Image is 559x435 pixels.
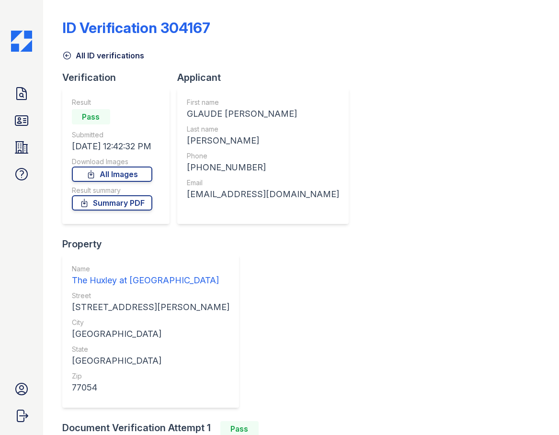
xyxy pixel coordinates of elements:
[72,301,229,314] div: [STREET_ADDRESS][PERSON_NAME]
[72,381,229,394] div: 77054
[72,371,229,381] div: Zip
[11,31,32,52] img: CE_Icon_Blue-c292c112584629df590d857e76928e9f676e5b41ef8f769ba2f05ee15b207248.png
[187,188,339,201] div: [EMAIL_ADDRESS][DOMAIN_NAME]
[72,264,229,287] a: Name The Huxley at [GEOGRAPHIC_DATA]
[72,157,152,167] div: Download Images
[72,186,152,195] div: Result summary
[72,195,152,211] a: Summary PDF
[72,140,152,153] div: [DATE] 12:42:32 PM
[72,264,229,274] div: Name
[62,50,144,61] a: All ID verifications
[187,124,339,134] div: Last name
[62,237,247,251] div: Property
[72,98,152,107] div: Result
[187,151,339,161] div: Phone
[177,71,356,84] div: Applicant
[72,345,229,354] div: State
[62,71,177,84] div: Verification
[72,327,229,341] div: [GEOGRAPHIC_DATA]
[62,19,210,36] div: ID Verification 304167
[72,354,229,368] div: [GEOGRAPHIC_DATA]
[72,318,229,327] div: City
[187,107,339,121] div: GLAUDE [PERSON_NAME]
[519,397,549,425] iframe: chat widget
[72,109,110,124] div: Pass
[72,167,152,182] a: All Images
[187,178,339,188] div: Email
[187,161,339,174] div: [PHONE_NUMBER]
[187,134,339,147] div: [PERSON_NAME]
[72,291,229,301] div: Street
[72,130,152,140] div: Submitted
[72,274,229,287] div: The Huxley at [GEOGRAPHIC_DATA]
[187,98,339,107] div: First name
